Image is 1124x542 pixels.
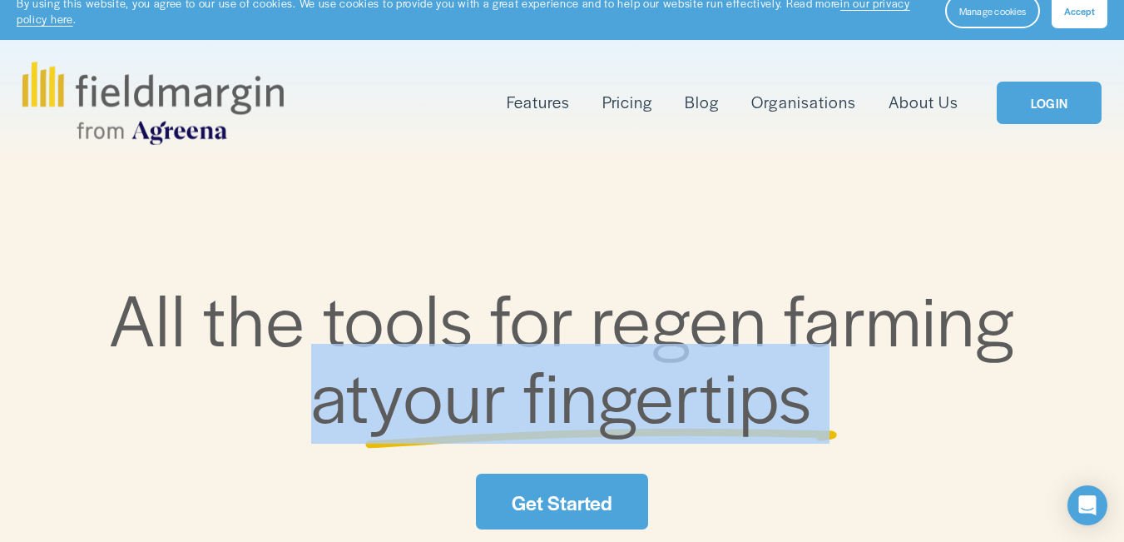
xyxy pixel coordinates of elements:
[1067,485,1107,525] div: Open Intercom Messenger
[959,4,1026,17] span: Manage cookies
[369,344,813,444] span: your fingertips
[889,89,958,116] a: About Us
[997,82,1102,124] a: LOGIN
[476,474,648,530] a: Get Started
[751,89,855,116] a: Organisations
[602,89,652,116] a: Pricing
[109,267,1015,444] span: All the tools for regen farming at
[22,62,284,145] img: fieldmargin.com
[507,91,570,114] span: Features
[685,89,719,116] a: Blog
[507,89,570,116] a: folder dropdown
[1064,4,1095,17] span: Accept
